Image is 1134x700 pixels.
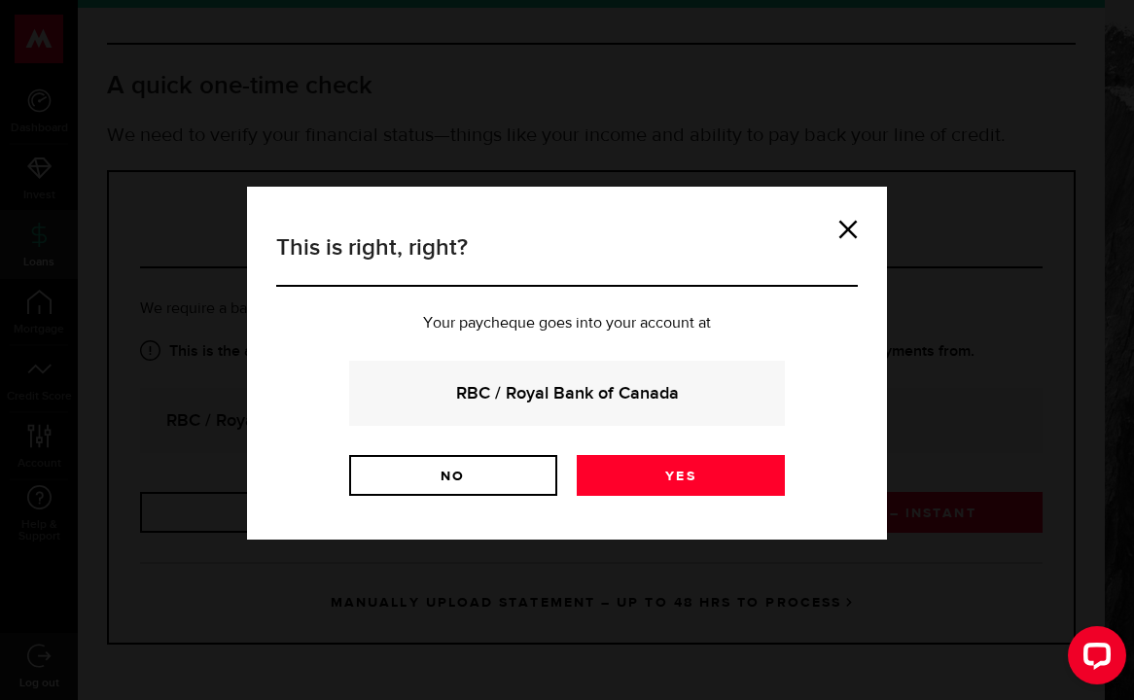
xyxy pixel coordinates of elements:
a: No [349,455,557,496]
p: Your paycheque goes into your account at [276,316,858,332]
h3: This is right, right? [276,230,858,287]
iframe: LiveChat chat widget [1052,618,1134,700]
strong: RBC / Royal Bank of Canada [375,380,759,406]
a: Yes [577,455,785,496]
